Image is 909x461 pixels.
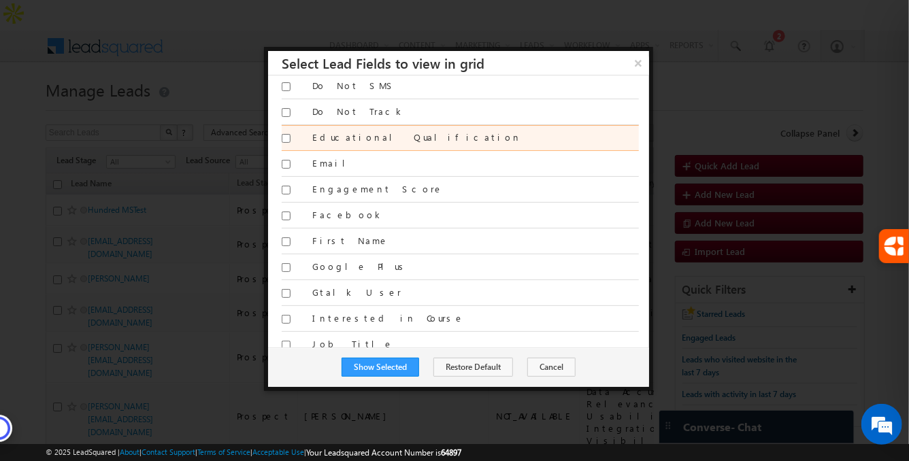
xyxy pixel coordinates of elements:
[282,211,291,220] input: Select/Unselect Column
[282,289,291,298] input: Select/Unselect Column
[282,237,291,246] input: Select/Unselect Column
[433,358,513,377] button: Restore Default
[312,157,639,169] label: Email
[282,315,291,324] input: Select/Unselect Column
[282,341,291,349] input: Select/Unselect Column
[312,260,639,273] label: Google Plus
[312,312,639,324] label: Interested in Course
[282,82,291,91] input: Select/Unselect Column
[312,209,639,221] label: Facebook
[282,51,649,75] h3: Select Lead Fields to view in grid
[282,134,291,143] input: Select/Unselect Column
[312,338,639,350] label: Job Title
[282,108,291,117] input: Select/Unselect Column
[46,446,461,459] span: © 2025 LeadSquared | | | | |
[282,263,291,272] input: Select/Unselect Column
[627,51,649,75] button: ×
[312,80,639,92] label: Do Not SMS
[197,447,250,456] a: Terms of Service
[312,183,639,195] label: Engagement Score
[342,358,419,377] button: Show Selected
[282,160,291,169] input: Select/Unselect Column
[120,447,139,456] a: About
[282,186,291,194] input: Select/Unselect Column
[252,447,304,456] a: Acceptable Use
[527,358,576,377] button: Cancel
[312,131,639,143] label: Educational Qualification
[312,235,639,247] label: First Name
[142,447,195,456] a: Contact Support
[312,286,639,298] label: Gtalk User
[441,447,461,458] span: 64897
[306,447,461,458] span: Your Leadsquared Account Number is
[312,105,639,118] label: Do Not Track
